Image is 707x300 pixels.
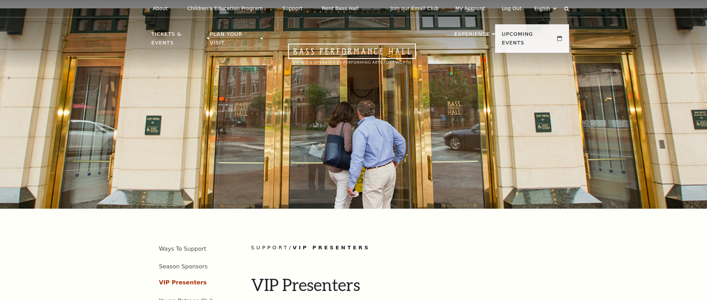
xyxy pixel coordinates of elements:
[159,279,207,286] a: VIP Presenters
[153,6,168,11] p: About
[159,245,206,252] a: Ways To Support
[187,6,263,11] p: Children's Education Program
[210,30,258,51] p: Plan Your Visit
[533,5,558,12] select: Select:
[251,244,289,250] span: Support
[454,30,490,42] p: Experience
[322,6,359,11] p: Rent Bass Hall
[502,30,556,51] p: Upcoming Events
[159,263,208,270] a: Season Sponsors
[282,6,303,11] p: Support
[151,30,205,51] p: Tickets & Events
[251,243,569,252] p: /
[293,244,370,250] span: VIP Presenters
